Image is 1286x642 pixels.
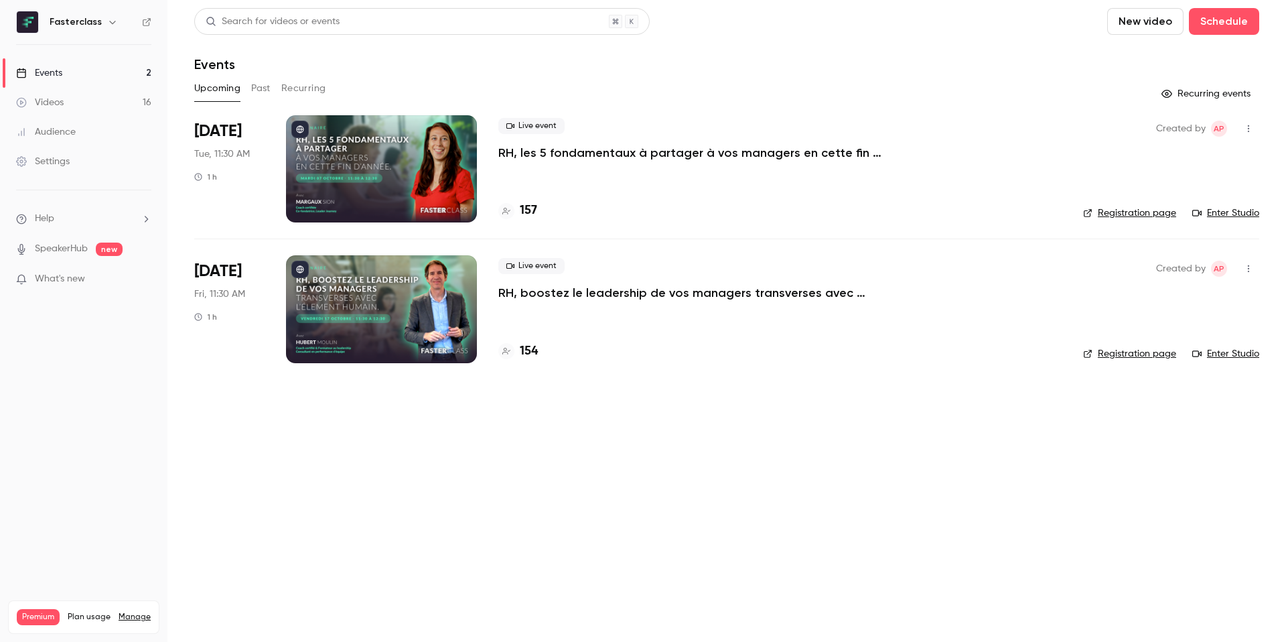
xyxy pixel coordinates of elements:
[35,272,85,286] span: What's new
[281,78,326,99] button: Recurring
[16,96,64,109] div: Videos
[1156,261,1206,277] span: Created by
[16,155,70,168] div: Settings
[194,121,242,142] span: [DATE]
[1155,83,1259,105] button: Recurring events
[50,15,102,29] h6: Fasterclass
[194,147,250,161] span: Tue, 11:30 AM
[1083,206,1176,220] a: Registration page
[17,609,60,625] span: Premium
[194,172,217,182] div: 1 h
[16,66,62,80] div: Events
[520,202,537,220] h4: 157
[1107,8,1184,35] button: New video
[68,612,111,623] span: Plan usage
[498,202,537,220] a: 157
[251,78,271,99] button: Past
[194,261,242,282] span: [DATE]
[119,612,151,623] a: Manage
[1156,121,1206,137] span: Created by
[194,312,217,322] div: 1 h
[498,258,565,274] span: Live event
[194,287,245,301] span: Fri, 11:30 AM
[16,125,76,139] div: Audience
[1214,121,1224,137] span: AP
[1083,347,1176,361] a: Registration page
[1211,261,1227,277] span: Amory Panné
[16,212,151,226] li: help-dropdown-opener
[35,212,54,226] span: Help
[498,342,538,361] a: 154
[1192,206,1259,220] a: Enter Studio
[194,78,240,99] button: Upcoming
[1192,347,1259,361] a: Enter Studio
[498,118,565,134] span: Live event
[206,15,340,29] div: Search for videos or events
[520,342,538,361] h4: 154
[1211,121,1227,137] span: Amory Panné
[96,243,123,256] span: new
[17,11,38,33] img: Fasterclass
[1214,261,1224,277] span: AP
[498,145,900,161] a: RH, les 5 fondamentaux à partager à vos managers en cette fin d’année.
[194,56,235,72] h1: Events
[1189,8,1259,35] button: Schedule
[194,255,265,363] div: Oct 17 Fri, 11:30 AM (Europe/Paris)
[194,115,265,222] div: Oct 7 Tue, 11:30 AM (Europe/Paris)
[35,242,88,256] a: SpeakerHub
[498,285,900,301] a: RH, boostez le leadership de vos managers transverses avec l’Élement Humain.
